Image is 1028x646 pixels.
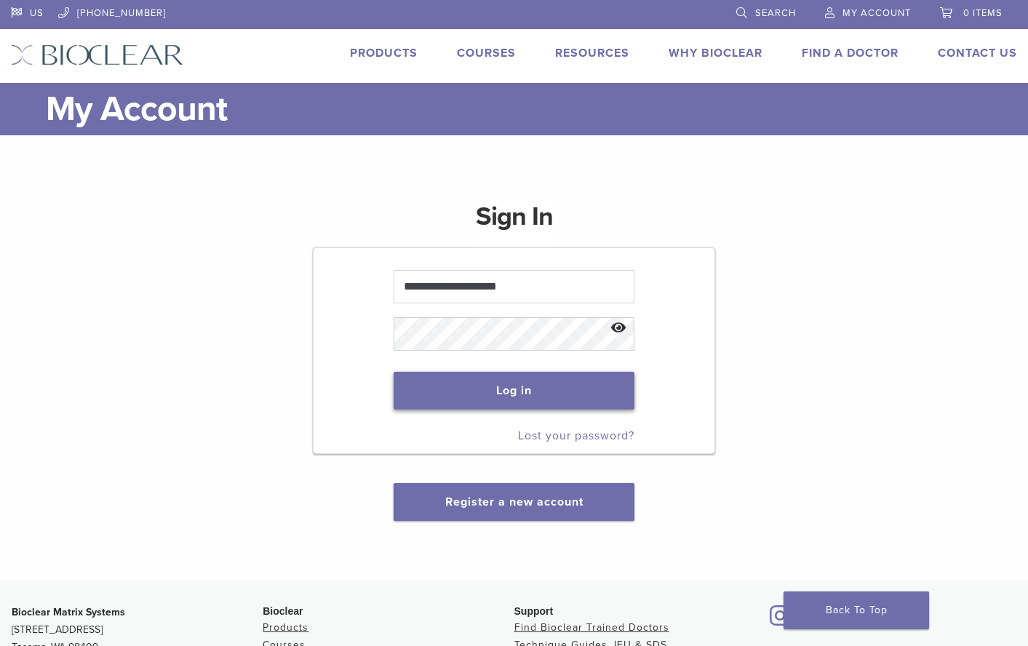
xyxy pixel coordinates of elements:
[555,46,629,60] a: Resources
[457,46,516,60] a: Courses
[518,428,634,443] a: Lost your password?
[514,621,669,634] a: Find Bioclear Trained Doctors
[802,46,898,60] a: Find A Doctor
[669,46,762,60] a: Why Bioclear
[476,199,553,246] h1: Sign In
[263,621,308,634] a: Products
[11,44,183,65] img: Bioclear
[963,7,1003,19] span: 0 items
[445,495,583,509] a: Register a new account
[46,83,1017,135] h1: My Account
[755,7,796,19] span: Search
[394,483,635,521] button: Register a new account
[938,46,1017,60] a: Contact Us
[765,613,796,628] a: Bioclear
[12,606,125,618] strong: Bioclear Matrix Systems
[514,605,554,617] span: Support
[842,7,911,19] span: My Account
[350,46,418,60] a: Products
[394,372,634,410] button: Log in
[603,310,634,347] button: Show password
[784,591,929,629] a: Back To Top
[263,605,303,617] span: Bioclear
